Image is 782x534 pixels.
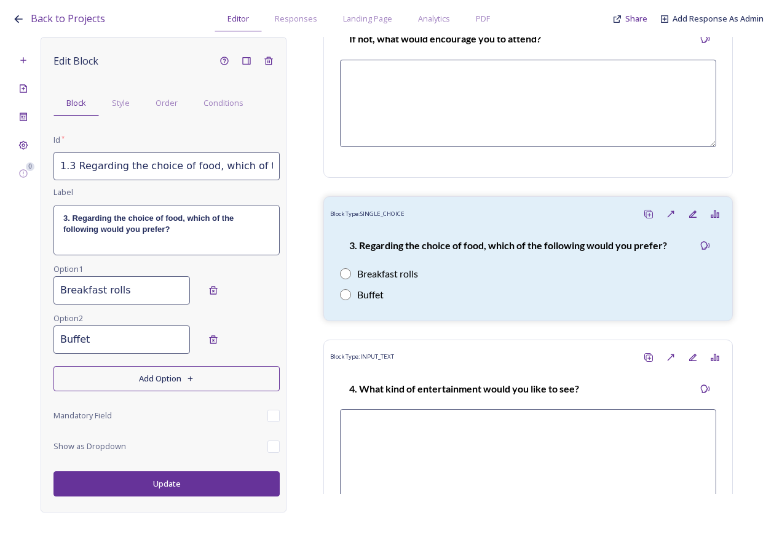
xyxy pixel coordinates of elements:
[203,97,243,109] span: Conditions
[673,13,764,24] span: Add Response As Admin
[227,13,249,25] span: Editor
[31,11,105,26] a: Back to Projects
[357,266,418,281] div: Breakfast rolls
[66,97,86,109] span: Block
[26,162,34,171] div: 0
[53,471,280,496] button: Update
[476,13,490,25] span: PDF
[53,263,83,274] span: Option 1
[53,186,73,198] span: Label
[349,383,579,394] strong: 4. What kind of entertainment would you like to see?
[53,410,112,421] span: Mandatory Field
[53,152,280,180] input: myid
[330,353,394,361] span: Block Type: INPUT_TEXT
[625,13,647,24] span: Share
[330,210,405,218] span: Block Type: SINGLE_CHOICE
[31,12,105,25] span: Back to Projects
[156,97,178,109] span: Order
[275,13,317,25] span: Responses
[63,213,236,234] strong: 3. Regarding the choice of food, which of the following would you prefer?
[343,13,392,25] span: Landing Page
[349,239,667,251] strong: 3. Regarding the choice of food, which of the following would you prefer?
[673,13,764,25] a: Add Response As Admin
[53,440,126,452] span: Show as Dropdown
[349,33,541,44] strong: If not, what would encourage you to attend?
[112,97,130,109] span: Style
[53,325,190,354] input: Enter your text
[418,13,450,25] span: Analytics
[53,366,280,391] button: Add Option
[53,54,98,68] span: Edit Block
[357,287,384,302] div: Buffet
[53,134,60,146] span: Id
[53,313,83,324] span: Option 2
[53,276,190,305] input: Enter your text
